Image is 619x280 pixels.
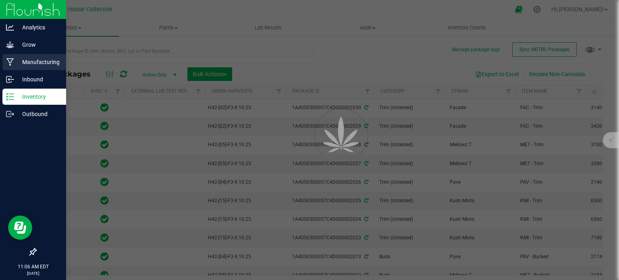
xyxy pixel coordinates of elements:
p: Manufacturing [14,57,62,67]
p: 11:06 AM EDT [4,263,62,270]
inline-svg: Inbound [6,75,14,83]
p: Outbound [14,109,62,119]
inline-svg: Grow [6,41,14,49]
inline-svg: Outbound [6,110,14,118]
p: Grow [14,40,62,50]
inline-svg: Analytics [6,23,14,31]
inline-svg: Inventory [6,93,14,101]
inline-svg: Manufacturing [6,58,14,66]
iframe: Resource center [8,216,32,240]
p: [DATE] [4,270,62,276]
p: Inbound [14,75,62,84]
p: Inventory [14,92,62,102]
p: Analytics [14,23,62,32]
